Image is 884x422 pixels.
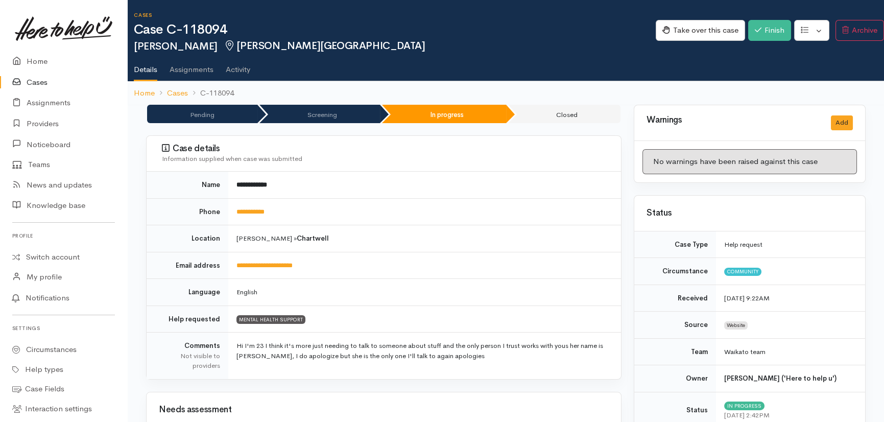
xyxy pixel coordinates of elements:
td: Location [147,225,228,252]
h6: Settings [12,321,115,335]
span: [PERSON_NAME][GEOGRAPHIC_DATA] [224,39,425,52]
span: [PERSON_NAME] » [236,234,329,243]
li: Screening [259,105,380,123]
button: Finish [748,20,791,41]
td: Hi I'm 23 I think it's more just needing to talk to someone about stuff and the only person I tru... [228,333,621,379]
a: Cases [167,87,188,99]
td: Help request [716,231,865,258]
a: Assignments [170,52,213,80]
span: Waikato team [724,347,766,356]
div: Information supplied when case was submitted [162,154,609,164]
td: Source [634,312,716,339]
td: Circumstance [634,258,716,285]
td: Owner [634,365,716,392]
span: Website [724,321,748,330]
h3: Warnings [647,115,819,125]
h6: Profile [12,229,115,243]
button: Archive [835,20,884,41]
h3: Needs assessment [159,405,609,415]
li: Pending [147,105,257,123]
li: C-118094 [188,87,234,99]
h3: Case details [162,144,609,154]
div: No warnings have been raised against this case [642,149,857,174]
a: Details [134,52,157,81]
h1: Case C-118094 [134,22,656,37]
time: [DATE] 9:22AM [724,294,770,302]
td: Email address [147,252,228,279]
h3: Status [647,208,853,218]
td: Received [634,285,716,312]
button: Take over this case [656,20,745,41]
td: Name [147,172,228,198]
b: [PERSON_NAME] ('Here to help u') [724,374,837,383]
div: [DATE] 2:42PM [724,410,853,420]
span: MENTAL HEALTH SUPPORT [236,315,305,323]
a: Home [134,87,155,99]
b: Chartwell [297,234,329,243]
td: English [228,279,621,306]
td: Comments [147,333,228,379]
li: In progress [382,105,507,123]
td: Language [147,279,228,306]
td: Case Type [634,231,716,258]
td: Team [634,338,716,365]
button: Add [831,115,853,130]
td: Phone [147,198,228,225]
span: Community [724,268,761,276]
span: In progress [724,402,764,410]
a: Activity [226,52,250,80]
h2: [PERSON_NAME] [134,40,656,52]
li: Closed [508,105,620,123]
nav: breadcrumb [128,81,884,105]
div: Not visible to providers [159,351,220,371]
td: Help requested [147,306,228,333]
h6: Cases [134,12,656,18]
